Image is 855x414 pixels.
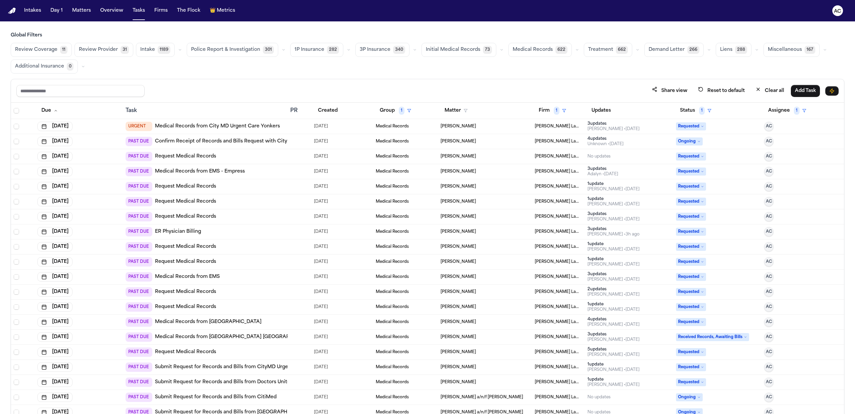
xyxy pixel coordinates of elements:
div: 1 update [587,241,640,247]
span: AC [766,214,772,219]
span: 167 [805,46,815,54]
button: Group1 [376,105,415,117]
span: 8/29/2025, 2:15:56 PM [314,242,328,251]
button: [DATE] [37,272,72,282]
span: 11 [60,46,67,54]
button: Tasks [130,5,148,17]
button: AC [764,197,774,206]
span: AC [766,304,772,310]
div: Last updated by Adalyn at 8/1/2025, 10:00:53 AM [587,172,618,177]
span: crown [210,7,215,14]
span: Requested [676,122,706,130]
button: [DATE] [37,212,72,221]
button: Initial Medical Records73 [421,43,496,57]
button: AC [764,122,774,131]
span: Select row [14,139,19,144]
div: Last updated by Anna Contreras at 9/26/2025, 5:37:44 PM [587,217,640,222]
span: AC [766,184,772,189]
span: Treatment [588,46,613,53]
button: [DATE] [37,122,72,131]
div: PR [290,107,309,115]
span: AC [766,319,772,325]
span: Medical Records [376,139,409,144]
span: Received Records, Awaiting Bills [676,333,749,341]
span: PAST DUE [126,242,152,251]
div: Last updated by Anna Contreras at 9/29/2025, 10:14:57 AM [587,232,640,237]
span: Medical Records [376,184,409,189]
span: AC [766,154,772,159]
button: Miscellaneous167 [763,43,820,57]
button: [DATE] [37,257,72,267]
button: Immediate Task [825,86,839,96]
button: AC [764,152,774,161]
span: 3P Insurance [360,46,390,53]
button: AC [764,332,774,342]
a: Request Medical Records [155,243,216,250]
span: Martello Law Firm [535,229,582,234]
span: 7/22/2025, 9:06:02 PM [314,137,328,146]
span: AC [766,169,772,174]
a: Firms [152,5,170,17]
span: Select all [14,108,19,113]
button: Medical Records622 [508,43,572,57]
span: Metrics [217,7,235,14]
button: The Flock [174,5,203,17]
span: AC [766,380,772,385]
div: 3 update s [587,121,640,126]
button: AC [764,227,774,236]
span: AC [766,334,772,340]
button: [DATE] [37,347,72,357]
button: Review Provider31 [74,43,133,57]
span: 301 [263,46,274,54]
button: Demand Letter266 [644,43,704,57]
span: 73 [483,46,492,54]
div: Last updated by Daniela Uribe at 8/28/2025, 3:52:24 PM [587,277,640,282]
span: Medical Records [376,244,409,249]
button: Day 1 [48,5,65,17]
button: Matters [69,5,94,17]
button: AC [764,212,774,221]
button: AC [764,347,774,357]
span: PAST DUE [126,167,152,176]
span: Select row [14,169,19,174]
span: Medical Records [376,154,409,159]
span: PAST DUE [126,212,152,221]
span: Taesean Noble [441,274,476,280]
div: Last updated by Anna Contreras at 9/23/2025, 3:52:43 PM [587,202,640,207]
span: Requested [676,183,706,191]
span: Intake [140,46,155,53]
span: Medical Records [376,229,409,234]
span: Martello Law Firm [535,214,582,219]
button: [DATE] [37,152,72,161]
button: Updates [587,105,615,117]
span: Martello Law Firm [535,139,582,144]
span: Martello Law Firm [535,154,582,159]
span: Requested [676,348,706,356]
span: Select row [14,154,19,159]
button: [DATE] [37,287,72,297]
div: 3 update s [587,166,618,172]
button: AC [764,167,774,176]
span: 1 [794,107,800,115]
button: Reset to default [694,85,749,97]
span: Requested [676,378,706,386]
span: Select row [14,259,19,265]
button: AC [764,363,774,372]
span: AC [766,139,772,144]
button: Intake1189 [136,43,175,57]
button: [DATE] [37,378,72,387]
span: PAST DUE [126,257,152,267]
button: 1P Insurance282 [290,43,343,57]
text: AC [834,9,841,14]
span: Requested [676,288,706,296]
span: Ongoing [676,137,703,145]
span: AC [766,365,772,370]
div: 2 update s [587,287,640,292]
button: [DATE] [37,302,72,312]
span: PAST DUE [126,137,152,146]
button: Clear all [751,85,788,97]
span: Requested [676,168,706,176]
span: Select row [14,184,19,189]
button: Add Task [791,85,820,97]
